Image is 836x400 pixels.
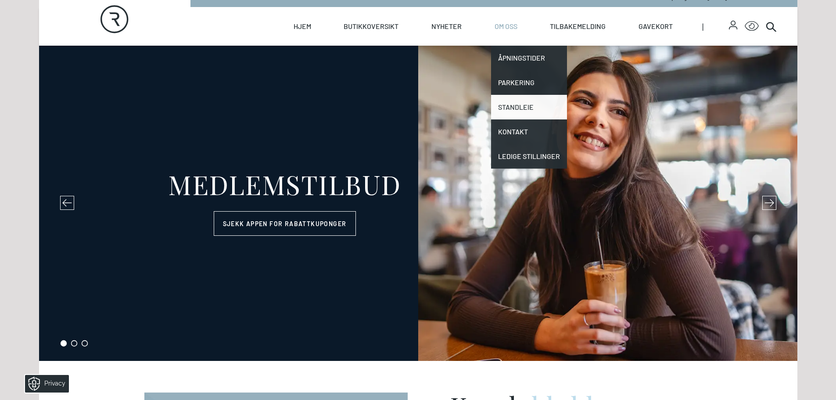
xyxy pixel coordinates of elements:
a: Butikkoversikt [344,7,398,46]
a: Nyheter [431,7,462,46]
a: Ledige stillinger [491,144,567,169]
iframe: Manage Preferences [9,372,80,396]
div: slide 1 of 3 [39,46,797,361]
a: Sjekk appen for rabattkuponger [214,211,356,236]
a: Gavekort [639,7,673,46]
a: Parkering [491,70,567,95]
a: Tilbakemelding [550,7,606,46]
div: MEDLEMSTILBUD [168,171,401,197]
button: Open Accessibility Menu [745,19,759,33]
span: | [702,7,729,46]
a: Standleie [491,95,567,119]
a: Hjem [294,7,311,46]
a: Åpningstider [491,46,567,70]
a: Kontakt [491,119,567,144]
a: Om oss [495,7,517,46]
section: carousel-slider [39,46,797,361]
